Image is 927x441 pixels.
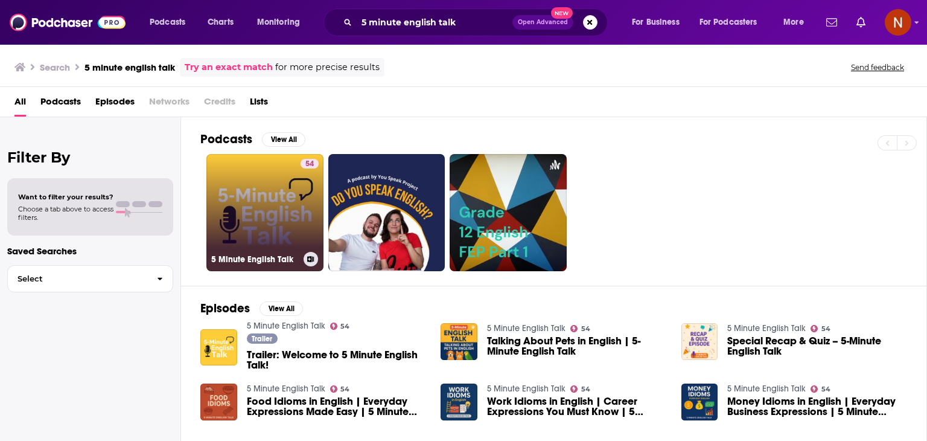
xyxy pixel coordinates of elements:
a: PodcastsView All [200,132,305,147]
button: View All [262,132,305,147]
a: EpisodesView All [200,301,303,316]
span: Monitoring [257,14,300,31]
img: Trailer: Welcome to 5 Minute English Talk! [200,329,237,366]
h3: 5 minute english talk [84,62,175,73]
button: open menu [141,13,201,32]
a: 54 [330,323,350,330]
h2: Podcasts [200,132,252,147]
span: More [783,14,804,31]
span: For Business [632,14,680,31]
span: 54 [305,158,314,170]
button: View All [260,301,303,316]
img: Talking About Pets in English | 5-Minute English Talk [441,323,477,360]
a: Charts [200,13,241,32]
span: Networks [149,92,190,117]
img: Work Idioms in English | Career Expressions You Must Know | 5 Minute English Talk [441,384,477,420]
a: 54 [330,385,350,393]
span: 54 [821,326,830,332]
button: open menu [692,13,775,32]
a: Episodes [95,92,135,117]
img: Podchaser - Follow, Share and Rate Podcasts [10,11,126,34]
img: User Profile [885,9,911,36]
button: open menu [623,13,695,32]
a: 5 Minute English Talk [247,321,325,331]
span: For Podcasters [699,14,757,31]
span: 54 [581,326,590,332]
a: 545 Minute English Talk [206,154,323,271]
button: Send feedback [847,62,908,72]
span: New [551,7,573,19]
button: open menu [775,13,819,32]
a: Special Recap & Quiz – 5-Minute English Talk [727,336,907,356]
span: 54 [340,324,349,329]
a: 54 [301,159,319,169]
a: Try an exact match [185,60,273,74]
button: Open AdvancedNew [512,15,573,30]
a: Podcasts [40,92,81,117]
img: Money Idioms in English | Everyday Business Expressions | 5 Minute English Talk [681,384,718,420]
img: Special Recap & Quiz – 5-Minute English Talk [681,323,718,360]
button: open menu [249,13,316,32]
a: Talking About Pets in English | 5-Minute English Talk [487,336,667,356]
a: 54 [570,325,590,332]
a: 5 Minute English Talk [247,384,325,394]
img: Food Idioms in English | Everyday Expressions Made Easy | 5 Minute English Talk [200,384,237,420]
a: 5 Minute English Talk [727,384,806,394]
span: Podcasts [150,14,185,31]
p: Saved Searches [7,245,173,257]
button: Show profile menu [885,9,911,36]
span: 54 [581,387,590,392]
h2: Episodes [200,301,250,316]
a: Lists [250,92,268,117]
a: Show notifications dropdown [821,12,842,33]
a: Work Idioms in English | Career Expressions You Must Know | 5 Minute English Talk [487,396,667,417]
a: 5 Minute English Talk [727,323,806,333]
button: Select [7,265,173,292]
h2: Filter By [7,149,173,166]
span: Trailer [252,335,272,343]
span: Choose a tab above to access filters. [18,205,113,222]
a: 54 [811,385,830,393]
span: Open Advanced [518,19,568,25]
a: Food Idioms in English | Everyday Expressions Made Easy | 5 Minute English Talk [247,396,427,417]
span: 54 [821,387,830,392]
span: for more precise results [275,60,380,74]
div: Search podcasts, credits, & more... [335,8,619,36]
h3: 5 Minute English Talk [211,254,299,265]
a: 5 Minute English Talk [487,323,565,333]
h3: Search [40,62,70,73]
a: All [14,92,26,117]
a: 5 Minute English Talk [487,384,565,394]
span: Select [8,275,147,283]
a: 54 [570,385,590,393]
span: Logged in as AdelNBM [885,9,911,36]
input: Search podcasts, credits, & more... [357,13,512,32]
a: 54 [811,325,830,332]
a: Money Idioms in English | Everyday Business Expressions | 5 Minute English Talk [727,396,907,417]
span: Want to filter your results? [18,193,113,201]
a: Show notifications dropdown [852,12,870,33]
span: Credits [204,92,235,117]
span: 54 [340,387,349,392]
span: Charts [208,14,234,31]
a: Trailer: Welcome to 5 Minute English Talk! [247,350,427,370]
